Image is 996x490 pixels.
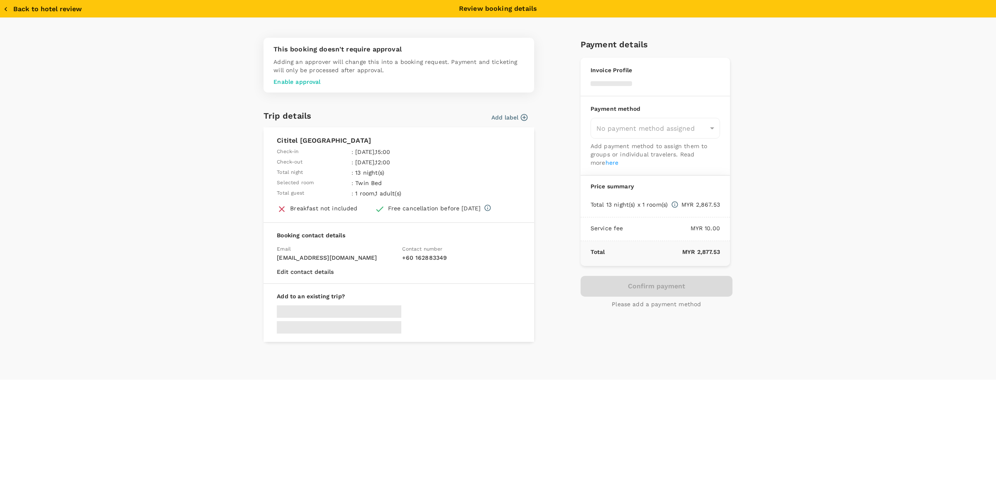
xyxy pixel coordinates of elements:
[623,224,720,232] p: MYR 10.00
[290,204,357,212] div: Breakfast not included
[277,136,521,146] p: Cititel [GEOGRAPHIC_DATA]
[591,200,668,209] p: Total 13 night(s) x 1 room(s)
[277,254,395,262] p: [EMAIL_ADDRESS][DOMAIN_NAME]
[273,78,524,86] p: Enable approval
[591,224,623,232] p: Service fee
[679,200,720,209] p: MYR 2,867.53
[605,248,720,256] p: MYR 2,877.53
[355,148,446,156] p: [DATE] , 15:00
[277,246,291,252] span: Email
[352,189,353,197] span: :
[591,182,720,190] p: Price summary
[277,231,521,239] p: Booking contact details
[355,179,446,187] p: Twin Bed
[277,148,298,156] span: Check-in
[388,204,481,212] div: Free cancellation before [DATE]
[277,168,303,177] span: Total night
[277,189,304,197] span: Total guest
[355,168,446,177] p: 13 night(s)
[273,44,524,54] p: This booking doesn't require approval
[264,109,311,122] h6: Trip details
[277,268,334,275] button: Edit contact details
[352,179,353,187] span: :
[581,38,732,51] h6: Payment details
[491,113,527,122] button: Add label
[277,146,448,197] table: simple table
[277,158,302,166] span: Check-out
[273,58,524,74] p: Adding an approver will change this into a booking request. Payment and ticketing will only be pr...
[402,254,521,262] p: + 60 162883349
[355,189,446,197] p: 1 room , 1 adult(s)
[355,158,446,166] p: [DATE] , 12:00
[591,118,720,139] div: No payment method assigned
[402,246,442,252] span: Contact number
[352,168,353,177] span: :
[352,148,353,156] span: :
[591,66,720,74] p: Invoice Profile
[612,300,701,308] p: Please add a payment method
[277,292,521,300] p: Add to an existing trip?
[3,5,82,13] button: Back to hotel review
[591,248,605,256] p: Total
[352,158,353,166] span: :
[459,4,537,14] p: Review booking details
[277,179,314,187] span: Selected room
[591,142,720,167] p: Add payment method to assign them to groups or individual travelers. Read more
[605,159,619,166] a: here
[591,105,720,113] p: Payment method
[484,204,491,212] svg: Full refund before 2025-10-15 00:00 Cancellation penalty of MYR 188.44 after 2025-10-15 00:00 but...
